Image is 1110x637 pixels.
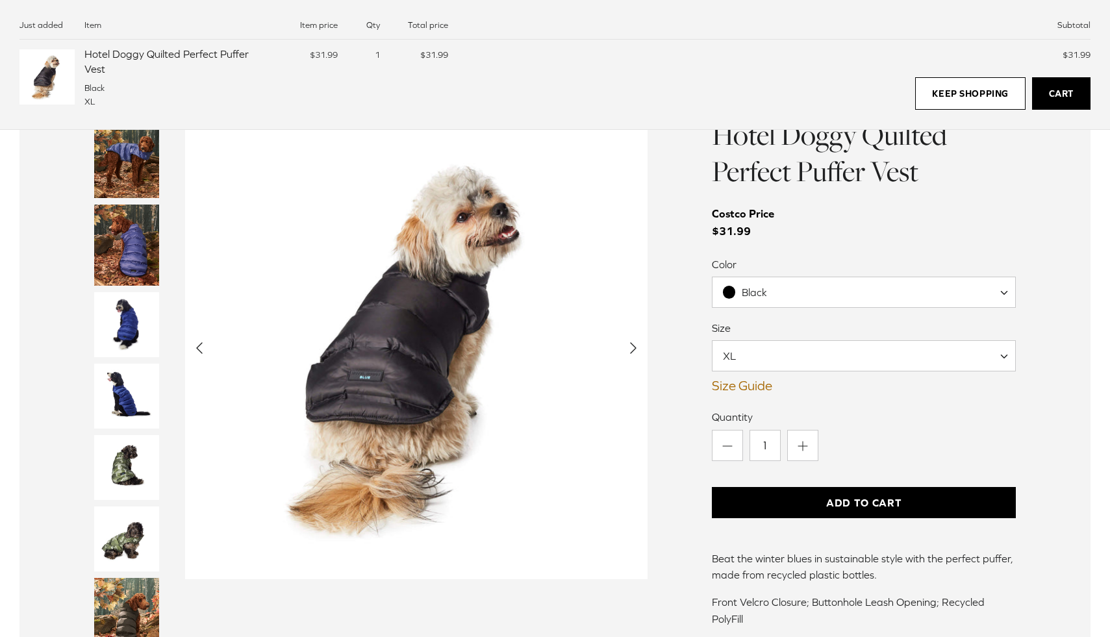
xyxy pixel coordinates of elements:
div: Costco Price [712,205,774,223]
input: Quantity [750,430,781,461]
span: Black [713,286,793,299]
img: Hotel Doggy Quilted Perfect Puffer Vest [19,49,75,105]
div: Item price [276,19,338,31]
a: Show Gallery [185,117,648,579]
a: Thumbnail Link [94,205,159,286]
span: $31.99 [420,50,448,60]
button: Previous [185,334,214,362]
div: Item [84,19,266,31]
div: Just added [19,19,75,31]
span: XL [713,349,762,363]
p: Beat the winter blues in sustainable style with the perfect puffer, made from recycled plastic bo... [712,551,1016,584]
span: $31.99 [712,205,787,240]
button: Add to Cart [712,487,1016,518]
a: Hotel Doggy Quilted Perfect Puffer Vest [712,115,947,191]
span: XL [712,340,1016,371]
span: 1 [375,50,380,60]
span: $31.99 [1063,50,1091,60]
button: Next [619,334,648,362]
label: Color [712,257,1016,271]
p: Front Velcro Closure; Buttonhole Leash Opening; Recycled PolyFill [712,594,1016,627]
a: Keep Shopping [915,77,1025,110]
label: Size [712,321,1016,335]
span: XL [84,97,95,106]
a: Thumbnail Link [94,435,159,500]
span: $31.99 [310,50,338,60]
div: Subtotal [448,19,1091,31]
a: Thumbnail Link [94,364,159,429]
div: Hotel Doggy Quilted Perfect Puffer Vest [84,47,266,76]
label: Quantity [712,410,1016,424]
div: Qty [347,19,380,31]
a: Thumbnail Link [94,506,159,571]
a: Thumbnail Link [94,292,159,357]
span: Black [84,83,105,93]
a: Thumbnail Link [94,117,159,198]
a: Cart [1032,77,1091,110]
a: Size Guide [712,378,1016,393]
span: Black [712,277,1016,308]
div: Total price [390,19,448,31]
span: Black [742,286,767,298]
